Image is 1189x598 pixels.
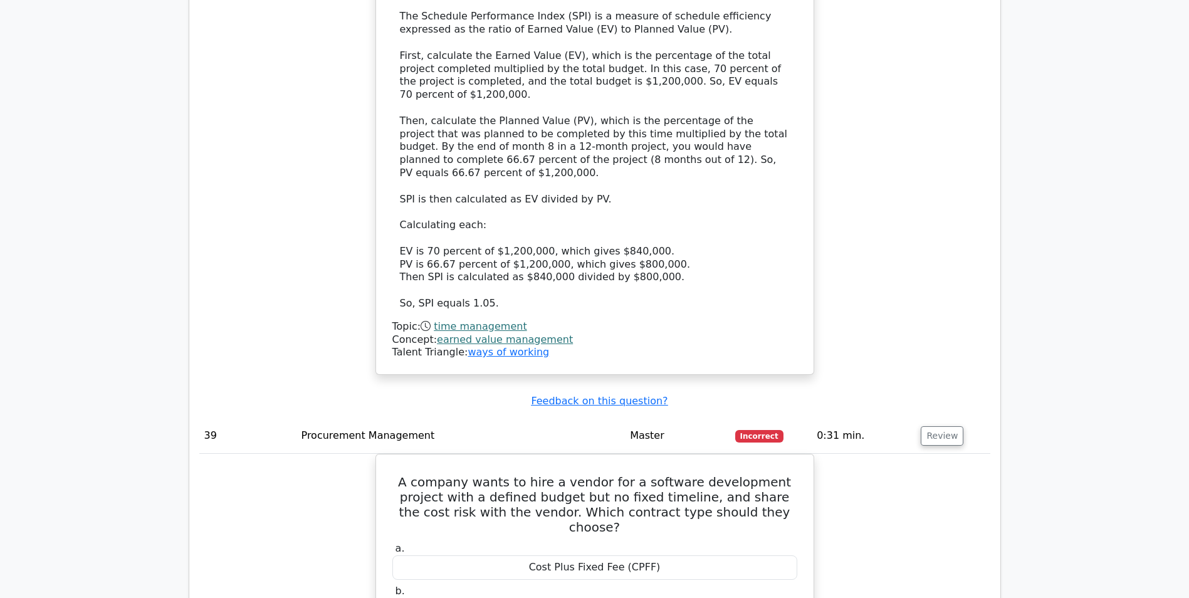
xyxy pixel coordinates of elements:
div: The Schedule Performance Index (SPI) is a measure of schedule efficiency expressed as the ratio o... [400,10,790,310]
a: earned value management [437,333,573,345]
span: a. [395,542,405,554]
a: Feedback on this question? [531,395,668,407]
div: Concept: [392,333,797,347]
button: Review [921,426,963,446]
span: Incorrect [735,430,783,443]
td: Procurement Management [296,418,626,454]
td: Master [625,418,730,454]
div: Cost Plus Fixed Fee (CPFF) [392,555,797,580]
div: Topic: [392,320,797,333]
a: ways of working [468,346,549,358]
span: b. [395,585,405,597]
h5: A company wants to hire a vendor for a software development project with a defined budget but no ... [391,475,799,535]
td: 39 [199,418,296,454]
a: time management [434,320,526,332]
td: 0:31 min. [812,418,916,454]
div: Talent Triangle: [392,320,797,359]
